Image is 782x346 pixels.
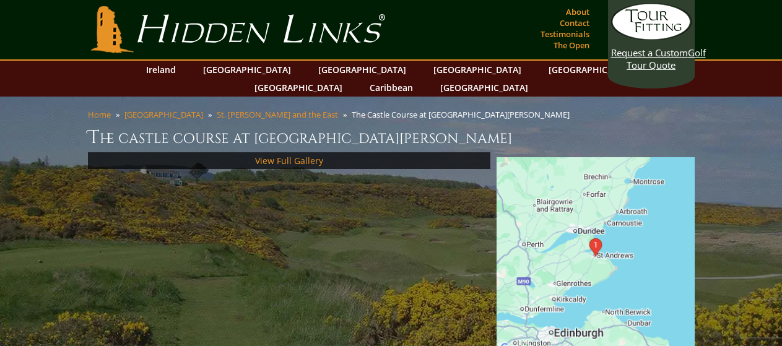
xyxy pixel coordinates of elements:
[88,125,695,150] h1: The Castle Course at [GEOGRAPHIC_DATA][PERSON_NAME]
[427,61,528,79] a: [GEOGRAPHIC_DATA]
[197,61,297,79] a: [GEOGRAPHIC_DATA]
[363,79,419,97] a: Caribbean
[124,109,203,120] a: [GEOGRAPHIC_DATA]
[140,61,182,79] a: Ireland
[542,61,643,79] a: [GEOGRAPHIC_DATA]
[434,79,534,97] a: [GEOGRAPHIC_DATA]
[248,79,349,97] a: [GEOGRAPHIC_DATA]
[611,3,692,71] a: Request a CustomGolf Tour Quote
[550,37,593,54] a: The Open
[557,14,593,32] a: Contact
[352,109,575,120] li: The Castle Course at [GEOGRAPHIC_DATA][PERSON_NAME]
[88,109,111,120] a: Home
[217,109,338,120] a: St. [PERSON_NAME] and the East
[611,46,688,59] span: Request a Custom
[255,155,323,167] a: View Full Gallery
[563,3,593,20] a: About
[537,25,593,43] a: Testimonials
[312,61,412,79] a: [GEOGRAPHIC_DATA]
